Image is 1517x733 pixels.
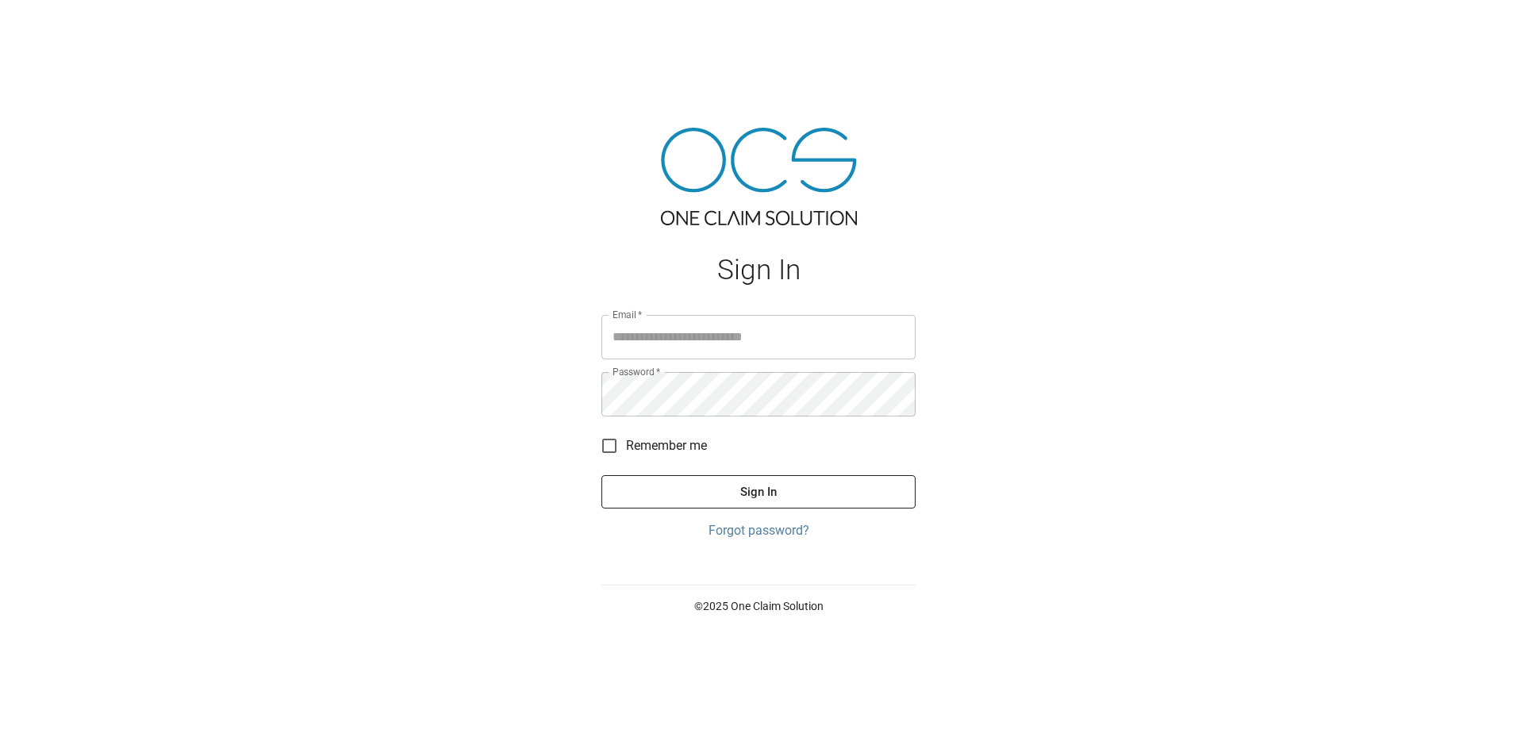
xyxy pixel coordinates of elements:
[601,254,916,286] h1: Sign In
[661,128,857,225] img: ocs-logo-tra.png
[613,365,660,378] label: Password
[601,598,916,614] p: © 2025 One Claim Solution
[601,521,916,540] a: Forgot password?
[626,436,707,455] span: Remember me
[601,475,916,508] button: Sign In
[613,308,643,321] label: Email
[19,10,83,41] img: ocs-logo-white-transparent.png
